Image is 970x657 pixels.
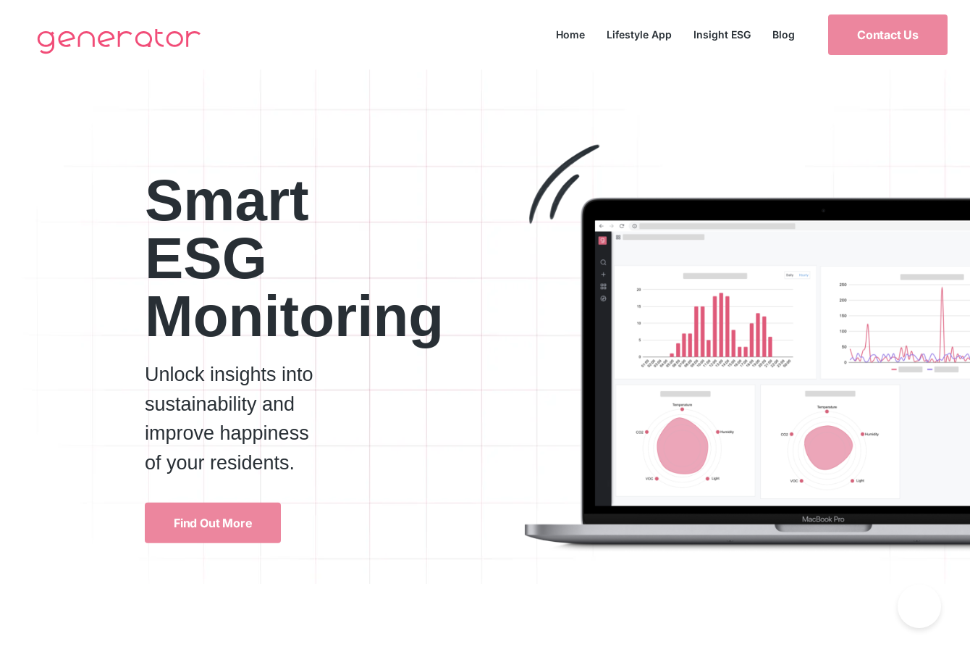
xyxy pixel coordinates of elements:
a: Find Out More [145,502,281,543]
a: Home [545,25,596,44]
h2: Smart ESG Monitoring [145,172,388,346]
a: Blog [762,25,806,44]
p: Unlock insights into sustainability and improve happiness of your residents. [145,360,316,477]
iframe: Toggle Customer Support [898,585,941,628]
a: Insight ESG [683,25,762,44]
nav: Menu [545,25,806,44]
span: Find Out More [174,516,252,528]
a: Contact Us [828,14,948,55]
span: Contact Us [857,29,919,41]
a: Lifestyle App [596,25,683,44]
